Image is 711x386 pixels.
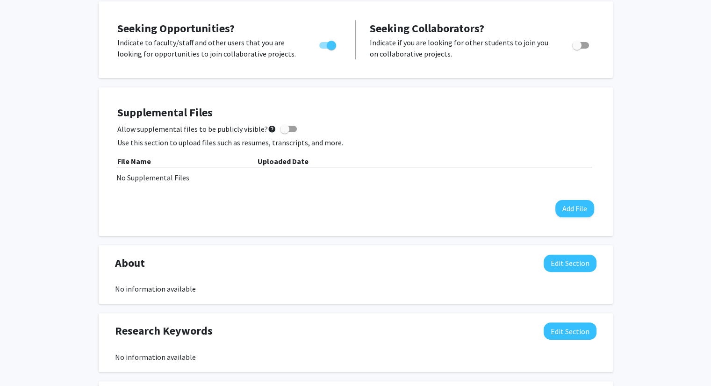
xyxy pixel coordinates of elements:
[370,37,554,59] p: Indicate if you are looking for other students to join you on collaborative projects.
[568,37,594,51] div: Toggle
[115,351,596,363] div: No information available
[116,172,595,183] div: No Supplemental Files
[258,157,309,166] b: Uploaded Date
[7,344,40,379] iframe: Chat
[544,255,596,272] button: Edit About
[117,37,302,59] p: Indicate to faculty/staff and other users that you are looking for opportunities to join collabor...
[117,157,151,166] b: File Name
[555,200,594,217] button: Add File
[370,21,484,36] span: Seeking Collaborators?
[544,322,596,340] button: Edit Research Keywords
[117,137,594,148] p: Use this section to upload files such as resumes, transcripts, and more.
[115,255,145,272] span: About
[117,106,594,120] h4: Supplemental Files
[268,123,276,135] mat-icon: help
[117,21,235,36] span: Seeking Opportunities?
[115,283,596,294] div: No information available
[117,123,276,135] span: Allow supplemental files to be publicly visible?
[316,37,341,51] div: Toggle
[115,322,213,339] span: Research Keywords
